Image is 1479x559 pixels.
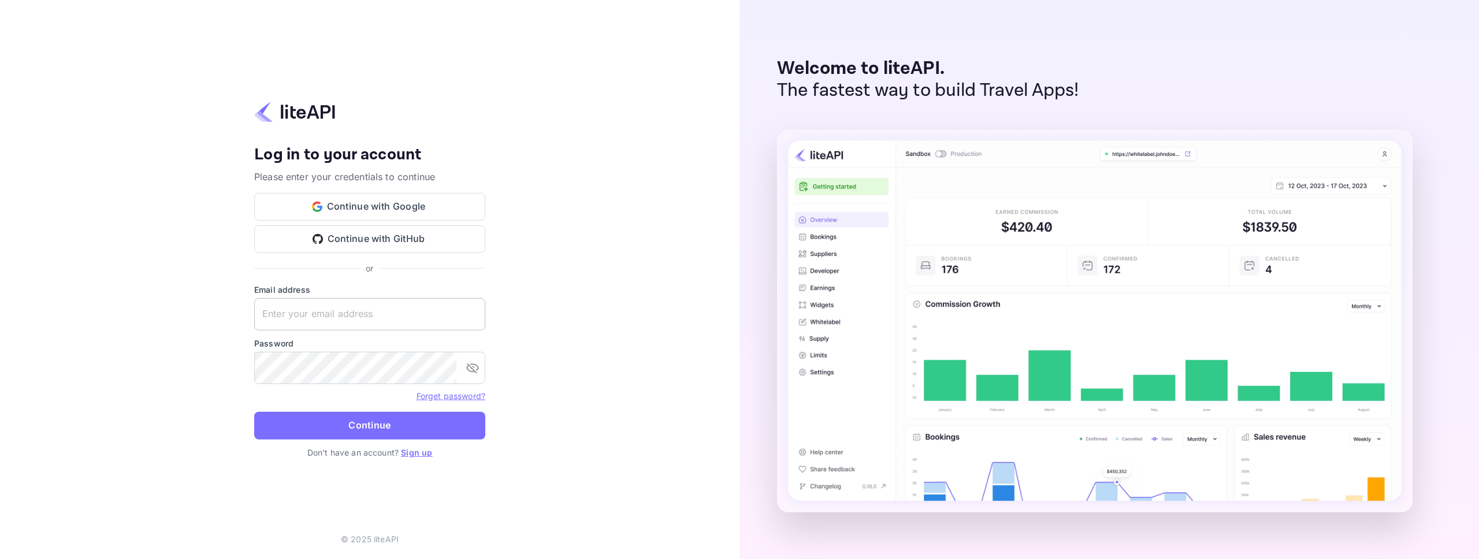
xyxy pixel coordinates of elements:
p: The fastest way to build Travel Apps! [777,80,1079,102]
a: Sign up [401,448,432,457]
button: Continue with GitHub [254,225,485,253]
button: Continue [254,412,485,439]
a: Forget password? [417,390,485,401]
img: liteAPI Dashboard Preview [777,130,1413,512]
p: Welcome to liteAPI. [777,58,1079,80]
h4: Log in to your account [254,145,485,165]
button: toggle password visibility [461,356,484,379]
p: © 2025 liteAPI [341,533,399,545]
p: Please enter your credentials to continue [254,170,485,184]
p: or [366,262,373,274]
button: Continue with Google [254,193,485,221]
a: Forget password? [417,391,485,401]
p: Don't have an account? [254,446,485,459]
label: Email address [254,284,485,296]
label: Password [254,337,485,349]
input: Enter your email address [254,298,485,330]
img: liteapi [254,100,335,123]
